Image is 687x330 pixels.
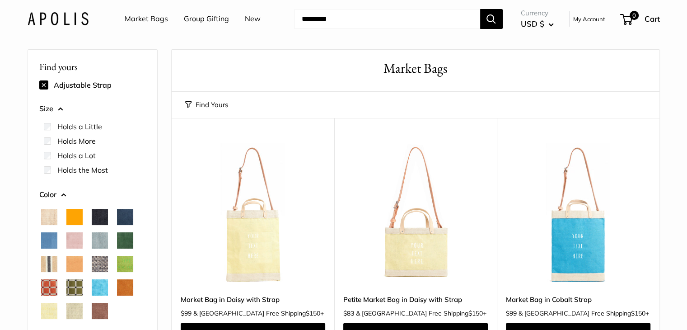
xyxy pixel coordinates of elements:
h1: Market Bags [185,59,646,78]
img: Market Bag in Cobalt Strap [506,141,650,285]
a: 0 Cart [621,12,660,26]
button: Field Green [117,232,133,249]
span: 0 [629,11,638,20]
button: Blush [66,232,83,249]
button: blackstripe [41,256,57,272]
a: Petite Market Bag in Daisy with Strap [343,294,488,305]
button: Color [39,188,146,202]
button: Cool Gray [92,232,108,249]
span: $150 [631,309,645,317]
span: Cart [645,14,660,24]
a: Market Bag in Daisy with Strapdescription_The Original Market Bag in Daisy [181,141,325,285]
button: USD $ [521,17,554,31]
input: Search... [294,9,480,29]
div: Adjustable Strap [39,78,146,92]
img: Apolis [28,12,89,25]
a: Market Bag in Daisy with Strap [181,294,325,305]
button: Cantaloupe [66,256,83,272]
a: Market Bags [125,12,168,26]
button: Cobalt [92,279,108,296]
button: Navy [117,209,133,225]
span: $99 [506,309,517,317]
button: Mustang [92,303,108,319]
a: Market Bag in Cobalt Strap [506,294,650,305]
button: Size [39,102,146,116]
button: Daisy [41,303,57,319]
a: Petite Market Bag in Daisy with StrapPetite Market Bag in Daisy with Strap [343,141,488,285]
label: Holds More [57,136,96,146]
p: Find yours [39,58,146,75]
button: Chenille Window Sage [66,279,83,296]
span: USD $ [521,19,544,28]
span: & [GEOGRAPHIC_DATA] Free Shipping + [193,310,324,316]
img: Market Bag in Daisy with Strap [181,141,325,285]
label: Holds the Most [57,165,108,175]
span: $83 [343,309,354,317]
button: Mint Sorbet [66,303,83,319]
button: Chambray [92,256,108,272]
label: Holds a Little [57,121,102,132]
span: $150 [468,309,483,317]
span: $99 [181,309,192,317]
span: & [GEOGRAPHIC_DATA] Free Shipping + [519,310,649,316]
button: Cognac [117,279,133,296]
button: Orange [66,209,83,225]
span: $150 [306,309,320,317]
button: Search [480,9,503,29]
button: Find Yours [185,99,228,111]
img: Petite Market Bag in Daisy with Strap [343,141,488,285]
button: Chenille Window Brick [41,279,57,296]
span: Currency [521,7,554,19]
button: Chartreuse [117,256,133,272]
a: Group Gifting [184,12,229,26]
a: My Account [573,14,605,24]
button: Parisian Blue [41,232,57,249]
span: & [GEOGRAPHIC_DATA] Free Shipping + [356,310,486,316]
label: Holds a Lot [57,150,96,161]
button: Natural [41,209,57,225]
a: New [245,12,261,26]
button: Black [92,209,108,225]
a: Market Bag in Cobalt StrapMarket Bag in Cobalt Strap [506,141,650,285]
